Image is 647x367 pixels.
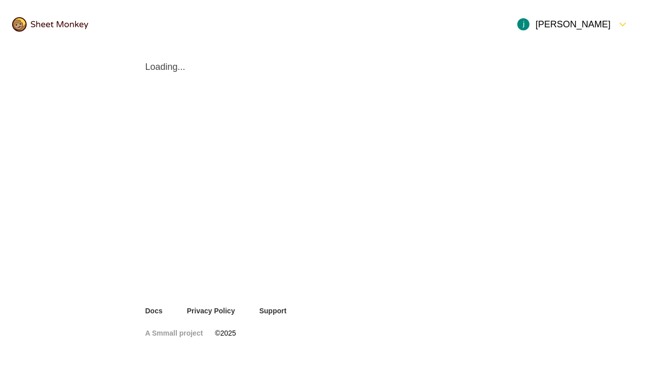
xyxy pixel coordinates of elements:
span: © 2025 [215,328,236,338]
span: Loading... [145,61,502,73]
a: Privacy Policy [187,306,235,316]
div: [PERSON_NAME] [517,18,611,30]
svg: FormDown [617,18,629,30]
button: Open Menu [511,12,635,36]
img: logo@2x.png [12,17,88,32]
a: Docs [145,306,163,316]
a: Support [259,306,287,316]
a: A Smmall project [145,328,203,338]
